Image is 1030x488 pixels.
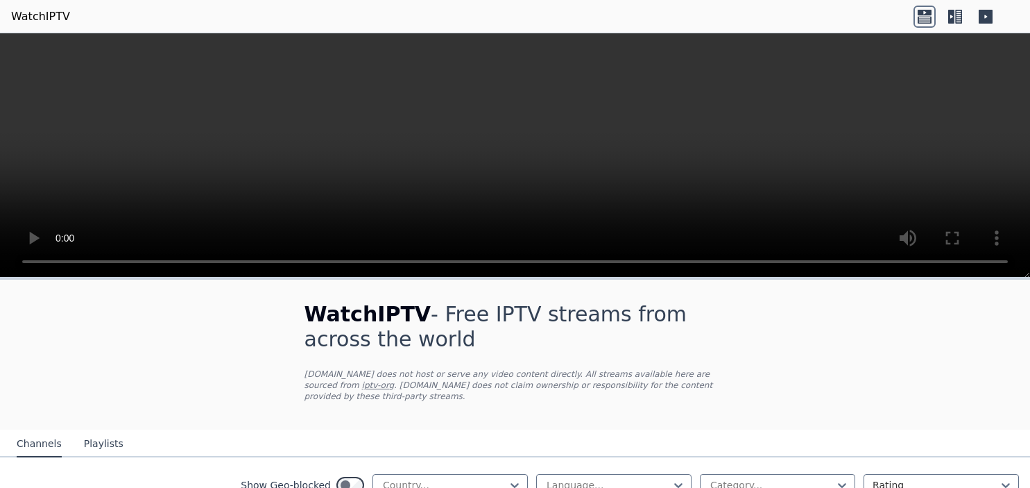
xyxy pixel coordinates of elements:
button: Playlists [84,431,123,457]
a: WatchIPTV [11,8,70,25]
button: Channels [17,431,62,457]
p: [DOMAIN_NAME] does not host or serve any video content directly. All streams available here are s... [304,369,726,402]
h1: - Free IPTV streams from across the world [304,302,726,352]
span: WatchIPTV [304,302,431,326]
a: iptv-org [362,380,395,390]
